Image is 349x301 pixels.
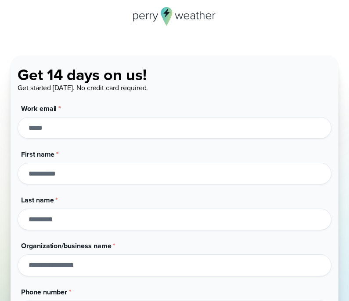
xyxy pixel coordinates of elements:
[21,149,54,159] span: First name
[21,195,54,205] span: Last name
[18,83,148,93] span: Get started [DATE]. No credit card required.
[21,103,57,114] span: Work email
[18,63,147,86] span: Get 14 days on us!
[21,287,67,297] span: Phone number
[21,241,111,251] span: Organization/business name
